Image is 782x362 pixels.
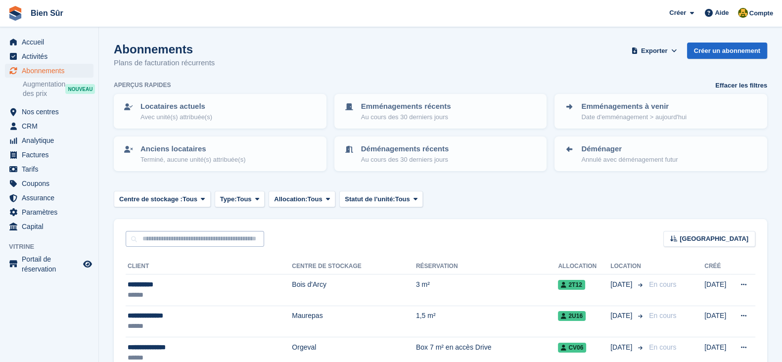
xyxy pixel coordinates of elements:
p: Avec unité(s) attribuée(s) [140,112,212,122]
span: 2U16 [558,311,586,321]
span: Aide [715,8,729,18]
div: NOUVEAU [65,84,95,94]
span: Allocation: [274,194,307,204]
p: Annulé avec déménagement futur [581,155,678,165]
span: Centre de stockage : [119,194,183,204]
td: [DATE] [704,274,731,306]
p: Déménager [581,143,678,155]
a: Effacer les filtres [715,81,767,90]
button: Type: Tous [215,191,265,207]
span: Capital [22,220,81,233]
span: [GEOGRAPHIC_DATA] [680,234,748,244]
a: Déménager Annulé avec déménagement futur [555,137,766,170]
th: Allocation [558,259,610,274]
span: Exporter [641,46,667,56]
a: menu [5,220,93,233]
button: Allocation: Tous [269,191,335,207]
span: Vitrine [9,242,98,252]
span: Nos centres [22,105,81,119]
th: Créé [704,259,731,274]
img: Fatima Kelaaoui [738,8,748,18]
h1: Abonnements [114,43,215,56]
span: Coupons [22,177,81,190]
button: Centre de stockage : Tous [114,191,211,207]
a: Augmentation des prix NOUVEAU [23,79,93,99]
span: Portail de réservation [22,254,81,274]
th: Centre de stockage [292,259,416,274]
span: Créer [669,8,686,18]
span: CRM [22,119,81,133]
a: Boutique d'aperçu [82,258,93,270]
a: menu [5,134,93,147]
span: Tous [236,194,251,204]
span: Tous [307,194,322,204]
span: Activités [22,49,81,63]
th: Réservation [416,259,558,274]
span: En cours [649,312,676,319]
p: Déménagements récents [361,143,449,155]
span: Analytique [22,134,81,147]
td: Maurepas [292,306,416,337]
span: Tous [395,194,410,204]
td: Bois d'Arcy [292,274,416,306]
a: menu [5,35,93,49]
a: menu [5,205,93,219]
span: Statut de l'unité: [345,194,395,204]
td: 3 m² [416,274,558,306]
span: Abonnements [22,64,81,78]
span: 2T12 [558,280,585,290]
button: Exporter [630,43,679,59]
span: En cours [649,280,676,288]
span: [DATE] [610,279,634,290]
a: menu [5,162,93,176]
a: Emménagements à venir Date d'emménagement > aujourd'hui [555,95,766,128]
span: Type: [220,194,237,204]
p: Anciens locataires [140,143,245,155]
span: Assurance [22,191,81,205]
p: Au cours des 30 derniers jours [361,155,449,165]
a: Emménagements récents Au cours des 30 derniers jours [335,95,546,128]
span: Paramètres [22,205,81,219]
p: Terminé, aucune unité(s) attribuée(s) [140,155,245,165]
a: menu [5,191,93,205]
a: menu [5,254,93,274]
th: Location [610,259,645,274]
a: menu [5,64,93,78]
span: [DATE] [610,311,634,321]
a: Créer un abonnement [687,43,767,59]
span: Tarifs [22,162,81,176]
a: menu [5,119,93,133]
p: Plans de facturation récurrents [114,57,215,69]
th: Client [126,259,292,274]
a: Déménagements récents Au cours des 30 derniers jours [335,137,546,170]
span: En cours [649,343,676,351]
span: Compte [749,8,773,18]
span: [DATE] [610,342,634,353]
td: [DATE] [704,306,731,337]
p: Au cours des 30 derniers jours [361,112,451,122]
p: Locataires actuels [140,101,212,112]
button: Statut de l'unité: Tous [339,191,423,207]
p: Emménagements à venir [581,101,687,112]
a: menu [5,49,93,63]
span: CV06 [558,343,586,353]
p: Emménagements récents [361,101,451,112]
a: Anciens locataires Terminé, aucune unité(s) attribuée(s) [115,137,325,170]
a: menu [5,177,93,190]
p: Date d'emménagement > aujourd'hui [581,112,687,122]
span: Accueil [22,35,81,49]
a: menu [5,105,93,119]
td: 1,5 m² [416,306,558,337]
span: Augmentation des prix [23,80,65,98]
img: stora-icon-8386f47178a22dfd0bd8f6a31ec36ba5ce8667c1dd55bd0f319d3a0aa187defe.svg [8,6,23,21]
a: Bien Sûr [27,5,67,21]
span: Factures [22,148,81,162]
h6: Aperçus rapides [114,81,171,90]
a: Locataires actuels Avec unité(s) attribuée(s) [115,95,325,128]
a: menu [5,148,93,162]
span: Tous [183,194,197,204]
